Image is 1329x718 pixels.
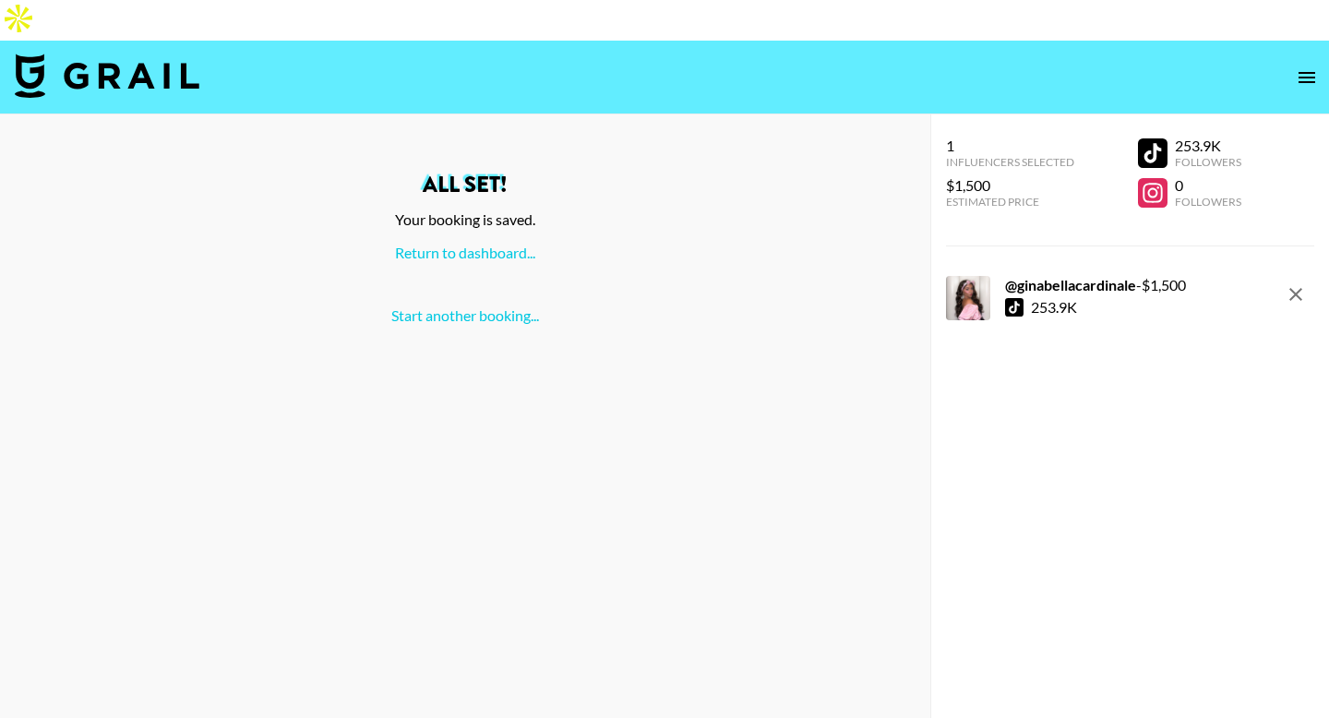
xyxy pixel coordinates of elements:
[1175,176,1241,195] div: 0
[1031,298,1077,317] div: 253.9K
[15,210,916,229] div: Your booking is saved.
[15,54,199,98] img: Grail Talent
[1005,276,1186,294] div: - $ 1,500
[946,195,1074,209] div: Estimated Price
[1175,137,1241,155] div: 253.9K
[395,244,535,261] a: Return to dashboard...
[946,176,1074,195] div: $1,500
[946,137,1074,155] div: 1
[1288,59,1325,96] button: open drawer
[1005,276,1136,293] strong: @ ginabellacardinale
[1175,155,1241,169] div: Followers
[15,174,916,196] h2: All set!
[391,306,539,324] a: Start another booking...
[946,155,1074,169] div: Influencers Selected
[1175,195,1241,209] div: Followers
[1277,276,1314,313] button: remove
